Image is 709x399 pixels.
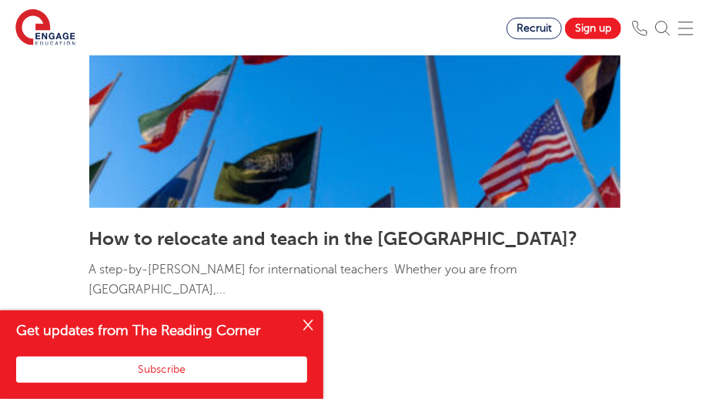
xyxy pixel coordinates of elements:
[507,18,562,39] a: Recruit
[678,21,694,36] img: Mobile Menu
[655,21,671,36] img: Search
[517,22,552,34] span: Recruit
[16,321,291,340] h4: Get updates from The Reading Corner
[16,357,307,383] button: Subscribe
[293,310,323,341] button: Close
[15,9,75,48] img: Engage Education
[89,228,578,250] a: How to relocate and teach in the [GEOGRAPHIC_DATA]?
[89,260,620,316] p: A step-by-[PERSON_NAME] for international teachers Whether you are from [GEOGRAPHIC_DATA],...
[632,21,647,36] img: Phone
[565,18,621,39] a: Sign up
